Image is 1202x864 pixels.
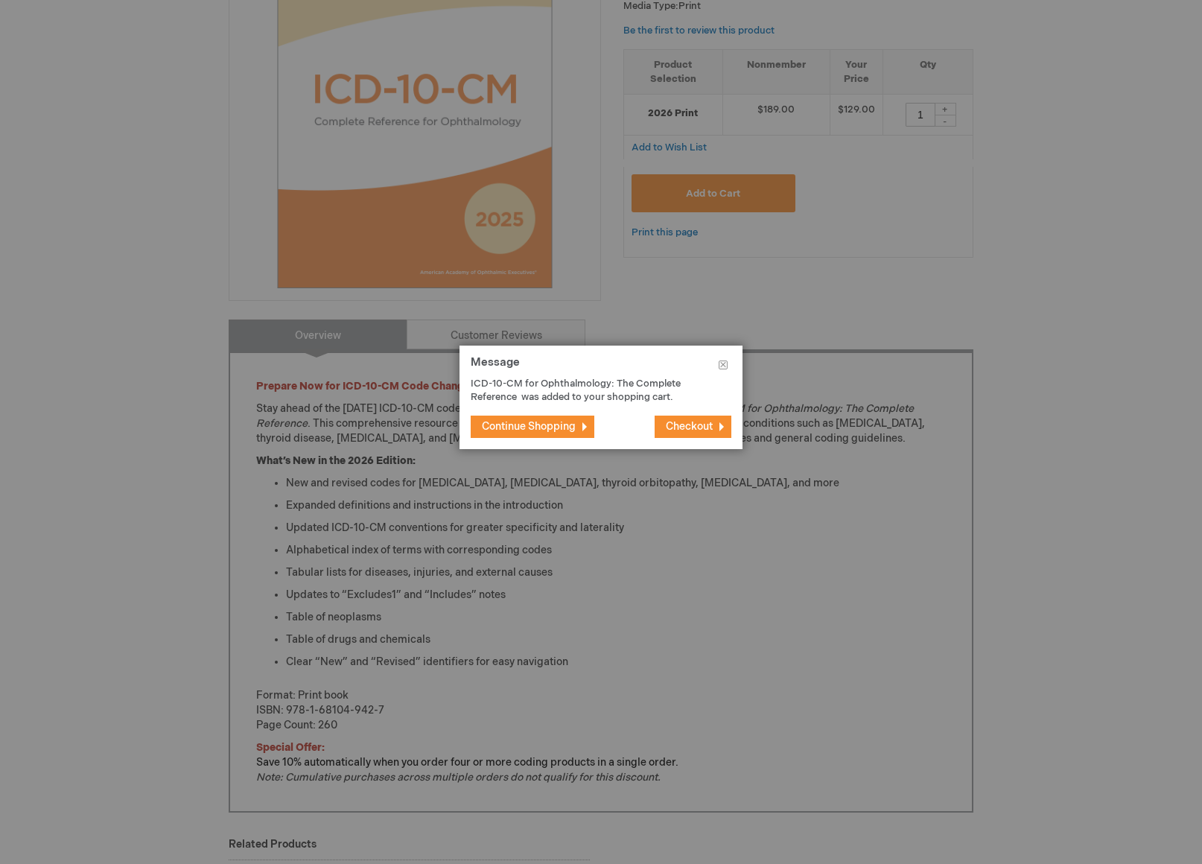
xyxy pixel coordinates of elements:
button: Checkout [655,416,731,438]
h1: Message [471,357,731,377]
span: Checkout [666,420,713,433]
span: Continue Shopping [482,420,576,433]
button: Continue Shopping [471,416,594,438]
p: ICD-10-CM for Ophthalmology: The Complete Reference was added to your shopping cart. [471,377,709,404]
